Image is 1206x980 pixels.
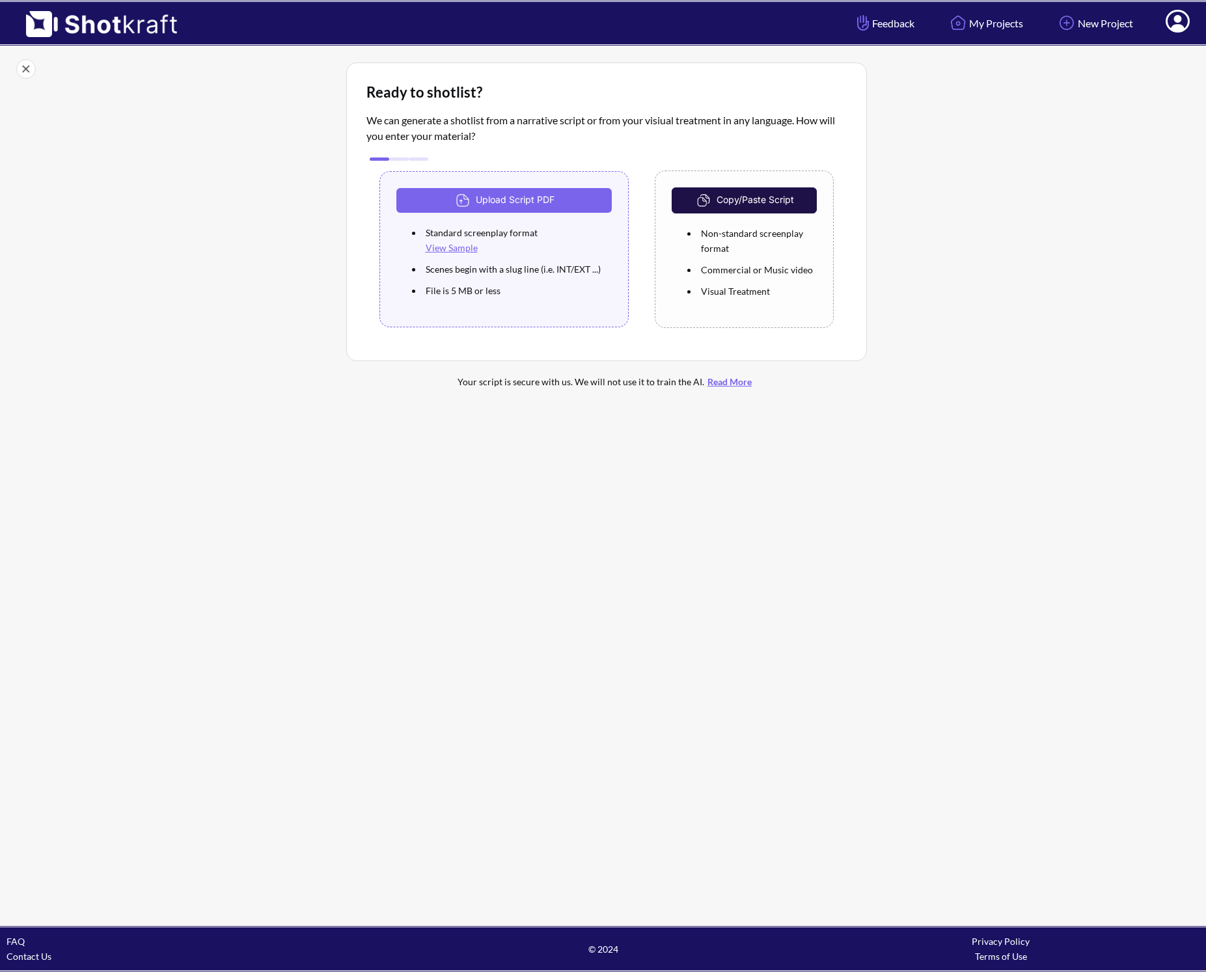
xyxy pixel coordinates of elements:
a: My Projects [937,6,1033,40]
button: Copy/Paste Script [672,187,816,213]
a: View Sample [426,242,478,253]
img: CopyAndPaste Icon [694,191,717,210]
p: We can generate a shotlist from a narrative script or from your visiual treatment in any language... [366,113,847,144]
li: Standard screenplay format [422,222,612,258]
img: Home Icon [947,12,969,34]
img: Hand Icon [854,12,872,34]
a: Contact Us [7,951,51,962]
li: Visual Treatment [698,280,816,302]
li: Scenes begin with a slug line (i.e. INT/EXT ...) [422,258,612,280]
div: Ready to shotlist? [366,83,847,102]
a: Read More [704,376,755,387]
li: Non-standard screenplay format [698,223,816,259]
div: Privacy Policy [802,934,1199,949]
div: Your script is secure with us. We will not use it to train the AI. [398,374,815,389]
span: Feedback [854,16,914,31]
img: Upload Icon [453,191,476,210]
img: Add Icon [1056,12,1078,34]
a: New Project [1046,6,1143,40]
a: FAQ [7,936,25,947]
span: © 2024 [404,942,802,957]
button: Upload Script PDF [396,188,612,213]
li: File is 5 MB or less [422,280,612,301]
div: Terms of Use [802,949,1199,964]
li: Commercial or Music video [698,259,816,280]
img: Close Icon [16,59,36,79]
